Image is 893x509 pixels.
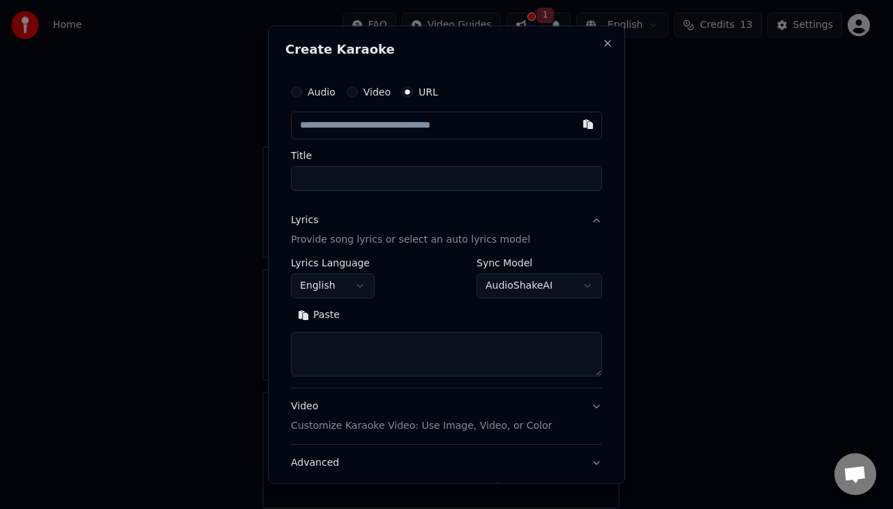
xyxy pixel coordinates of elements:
button: VideoCustomize Karaoke Video: Use Image, Video, or Color [291,388,602,443]
h2: Create Karaoke [285,43,608,56]
button: Paste [291,303,347,326]
label: Audio [308,87,336,97]
p: Customize Karaoke Video: Use Image, Video, or Color [291,418,552,432]
label: URL [419,87,438,97]
div: Video [291,399,552,432]
label: Title [291,151,602,160]
p: Provide song lyrics or select an auto lyrics model [291,232,530,246]
button: Advanced [291,444,602,480]
button: LyricsProvide song lyrics or select an auto lyrics model [291,202,602,258]
label: Sync Model [476,257,602,267]
div: LyricsProvide song lyrics or select an auto lyrics model [291,257,602,387]
div: Lyrics [291,213,318,227]
label: Video [363,87,391,97]
label: Lyrics Language [291,257,375,267]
